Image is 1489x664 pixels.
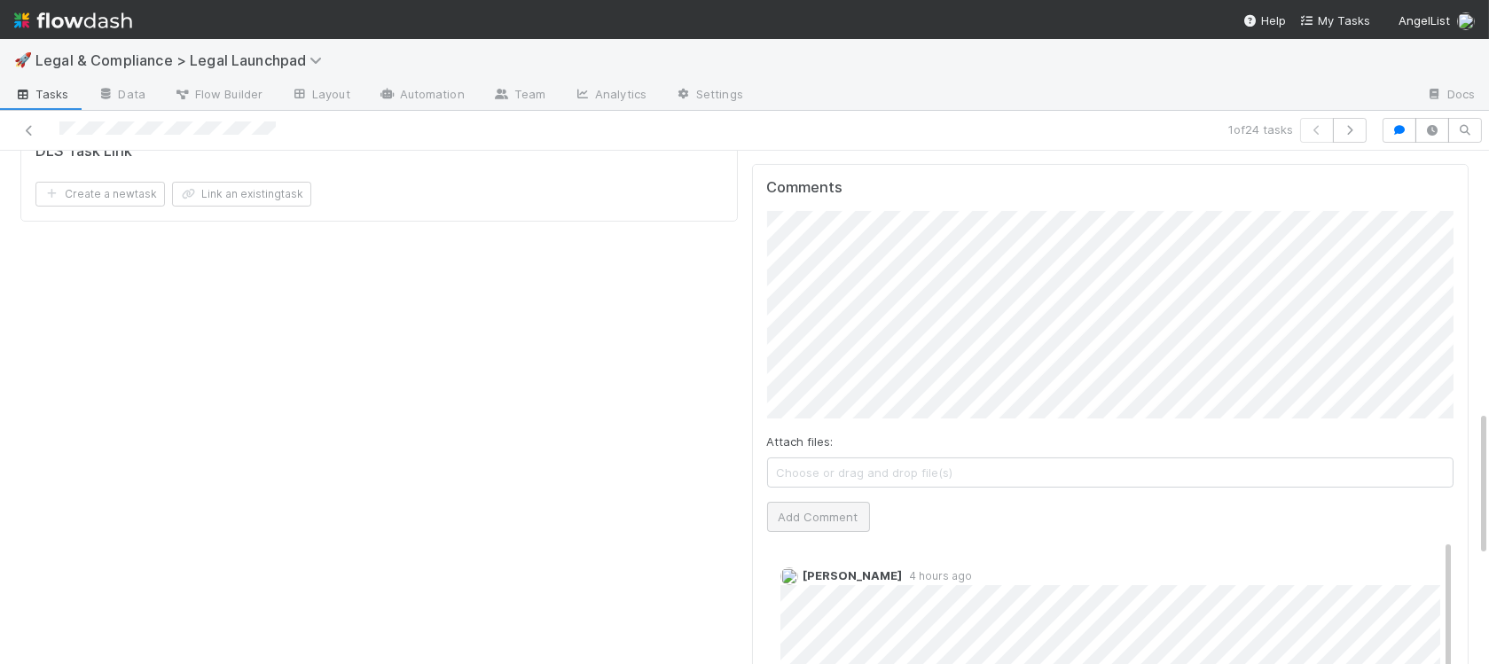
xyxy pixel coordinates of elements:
span: 1 of 24 tasks [1228,121,1293,138]
label: Attach files: [767,433,834,450]
span: 🚀 [14,52,32,67]
a: Data [83,82,160,110]
img: logo-inverted-e16ddd16eac7371096b0.svg [14,5,132,35]
span: [PERSON_NAME] [803,568,903,582]
span: Choose or drag and drop file(s) [768,458,1454,487]
a: My Tasks [1300,12,1370,29]
h5: Comments [767,179,1454,197]
a: Settings [661,82,757,110]
img: avatar_6db445ce-3f56-49af-8247-57cf2b85f45b.png [780,567,798,585]
a: Team [479,82,560,110]
span: Flow Builder [174,85,263,103]
img: avatar_b5be9b1b-4537-4870-b8e7-50cc2287641b.png [1457,12,1475,30]
a: Automation [364,82,479,110]
a: Analytics [560,82,661,110]
button: Create a newtask [35,182,165,207]
span: Tasks [14,85,69,103]
a: Docs [1412,82,1489,110]
a: Layout [277,82,364,110]
span: Legal & Compliance > Legal Launchpad [35,51,331,69]
button: Add Comment [767,502,870,532]
div: Help [1243,12,1286,29]
span: AngelList [1399,13,1450,27]
span: My Tasks [1300,13,1370,27]
a: Flow Builder [160,82,277,110]
h5: DLS Task Link [35,143,132,160]
button: Link an existingtask [172,182,311,207]
span: 4 hours ago [903,569,973,582]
